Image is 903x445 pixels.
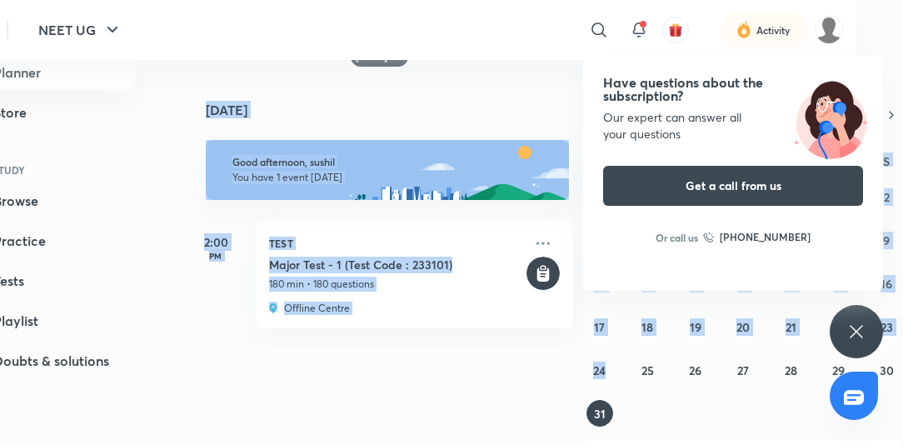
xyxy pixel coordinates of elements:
[689,362,701,378] abbr: August 26, 2025
[826,357,852,383] button: August 29, 2025
[603,166,863,206] button: Get a call from us
[594,406,606,422] abbr: August 31, 2025
[737,362,749,378] abbr: August 27, 2025
[641,362,654,378] abbr: August 25, 2025
[883,232,890,248] abbr: August 9, 2025
[182,233,249,251] h5: 2:00
[785,276,796,292] abbr: August 14, 2025
[736,20,751,40] img: activity
[873,227,900,253] button: August 9, 2025
[777,313,804,340] button: August 21, 2025
[269,257,523,273] h5: Major Test - 1 (Test Code : 233101)
[662,17,689,43] button: avatar
[690,276,701,292] abbr: August 12, 2025
[284,302,350,315] p: Offline Centre
[884,189,890,205] abbr: August 2, 2025
[634,357,661,383] button: August 25, 2025
[206,103,590,117] h4: [DATE]
[682,357,709,383] button: August 26, 2025
[786,319,796,335] abbr: August 21, 2025
[642,276,652,292] abbr: August 11, 2025
[594,319,605,335] abbr: August 17, 2025
[730,357,756,383] button: August 27, 2025
[269,233,523,253] p: Test
[880,362,894,378] abbr: August 30, 2025
[182,251,249,261] p: PM
[690,319,701,335] abbr: August 19, 2025
[832,362,845,378] abbr: August 29, 2025
[593,362,606,378] abbr: August 24, 2025
[634,313,661,340] button: August 18, 2025
[586,400,613,427] button: August 31, 2025
[826,313,852,340] button: August 22, 2025
[777,357,804,383] button: August 28, 2025
[682,313,709,340] button: August 19, 2025
[737,276,749,292] abbr: August 13, 2025
[881,319,893,335] abbr: August 23, 2025
[833,276,845,292] abbr: August 15, 2025
[873,313,900,340] button: August 23, 2025
[736,319,750,335] abbr: August 20, 2025
[785,362,797,378] abbr: August 28, 2025
[593,276,606,292] abbr: August 10, 2025
[668,22,683,37] img: avatar
[656,230,698,245] p: Or call us
[586,313,613,340] button: August 17, 2025
[873,183,900,210] button: August 2, 2025
[703,229,811,246] a: [PHONE_NUMBER]
[232,171,546,184] p: You have 1 event [DATE]
[603,76,863,102] h4: Have questions about the subscription?
[269,277,523,292] p: 180 min • 180 questions
[881,276,892,292] abbr: August 16, 2025
[641,319,653,335] abbr: August 18, 2025
[883,153,890,169] abbr: Saturday
[873,270,900,297] button: August 16, 2025
[269,302,277,315] img: venue-location
[720,229,811,246] h6: [PHONE_NUMBER]
[603,109,863,142] div: Our expert can answer all your questions
[815,16,843,44] img: sushil kumar
[873,357,900,383] button: August 30, 2025
[28,13,132,47] button: NEET UG
[232,156,546,168] h6: Good afternoon, sushil
[586,357,613,383] button: August 24, 2025
[206,140,569,200] img: afternoon
[778,76,883,159] img: ttu_illustration_new.svg
[730,313,756,340] button: August 20, 2025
